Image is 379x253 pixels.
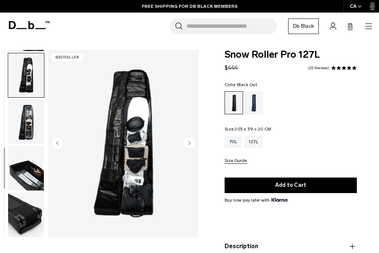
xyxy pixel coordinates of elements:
[225,242,357,251] button: Description
[225,158,247,164] button: Size Guide
[52,137,63,150] button: Previous slide
[225,127,271,131] legend: Size:
[142,3,238,10] a: FREE SHIPPING FOR DB BLACK MEMBERS
[8,192,44,237] button: Snow_roller_pro_black_out_new_db6.png
[225,136,242,148] a: 70L
[272,198,287,202] img: {"height" => 20, "alt" => "Klarna"}
[8,193,44,237] img: Snow_roller_pro_black_out_new_db6.png
[225,64,238,71] span: $444
[8,146,44,191] button: Snow_roller_pro_black_out_new_db4.png
[52,54,82,61] p: Bestseller
[288,18,319,34] a: Db Black
[8,99,44,144] img: Snow_roller_pro_black_out_new_db2.png
[184,137,195,150] button: Next slide
[225,50,357,60] span: Snow Roller Pro 127L
[244,136,263,148] a: 127L
[48,50,198,237] li: 7 / 10
[245,91,263,114] a: Blue Hour
[8,53,44,98] img: Snow_roller_pro_black_out_new_db5.png
[48,50,198,237] img: Snow_roller_pro_black_out_new_db5.png
[235,127,271,132] span: 203 x 39 x 20 CM
[237,82,257,87] span: Black Out
[225,91,243,114] a: Black Out
[308,66,329,70] a: 23 reviews
[8,146,44,190] img: Snow_roller_pro_black_out_new_db4.png
[225,82,257,87] legend: Color:
[225,197,287,203] span: Buy now pay later with
[225,178,357,193] button: Add to Cart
